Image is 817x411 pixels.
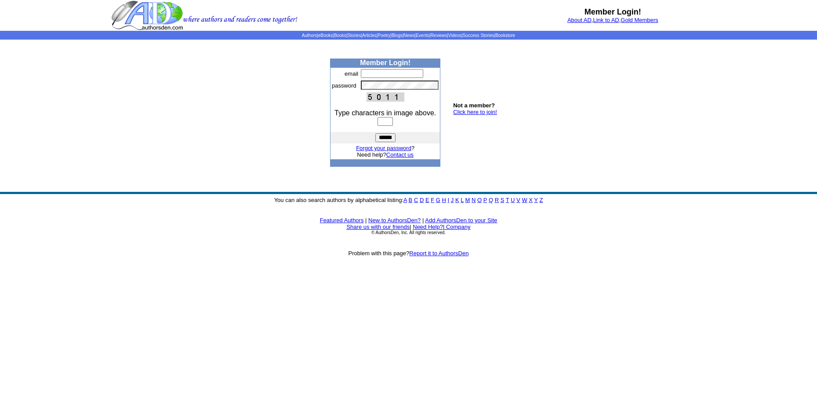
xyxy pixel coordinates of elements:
[360,59,410,66] b: Member Login!
[409,250,468,257] a: Report it to AuthorsDen
[585,7,641,16] b: Member Login!
[495,33,515,38] a: Bookstore
[431,197,434,203] a: F
[403,197,407,203] a: A
[477,197,482,203] a: O
[529,197,533,203] a: X
[409,197,413,203] a: B
[489,197,493,203] a: Q
[461,197,464,203] a: L
[413,224,443,230] a: Need Help?
[501,197,505,203] a: S
[420,197,424,203] a: D
[274,197,543,203] font: You can also search authors by alphabetical listing:
[455,197,459,203] a: K
[356,145,411,151] a: Forgot your password
[416,33,429,38] a: Events
[446,224,471,230] a: Company
[593,17,619,23] a: Link to AD
[451,197,454,203] a: J
[522,197,527,203] a: W
[414,197,418,203] a: C
[430,33,447,38] a: Reviews
[483,197,487,203] a: P
[442,197,446,203] a: H
[356,145,414,151] font: ?
[422,217,424,224] font: |
[410,224,411,230] font: |
[453,109,497,115] a: Click here to join!
[345,70,358,77] font: email
[302,33,317,38] a: Authors
[495,197,499,203] a: R
[392,33,403,38] a: Blogs
[368,217,421,224] a: New to AuthorsDen?
[334,33,346,38] a: Books
[332,82,356,89] font: password
[472,197,476,203] a: N
[365,217,367,224] font: |
[436,197,440,203] a: G
[371,230,446,235] font: © AuthorsDen, Inc. All rights reserved.
[511,197,515,203] a: U
[516,197,520,203] a: V
[567,17,592,23] a: About AD
[357,151,414,158] font: Need help?
[334,109,436,117] font: Type characters in image above.
[378,33,390,38] a: Poetry
[448,197,450,203] a: I
[404,33,415,38] a: News
[346,224,410,230] a: Share us with our friends
[453,102,495,109] b: Not a member?
[320,217,364,224] a: Featured Authors
[425,197,429,203] a: E
[318,33,333,38] a: eBooks
[621,17,658,23] a: Gold Members
[386,151,414,158] a: Contact us
[567,17,658,23] font: , ,
[463,33,494,38] a: Success Stories
[443,224,471,230] font: |
[347,33,361,38] a: Stories
[506,197,509,203] a: T
[362,33,377,38] a: Articles
[367,92,404,102] img: This Is CAPTCHA Image
[302,33,515,38] span: | | | | | | | | | | | |
[534,197,537,203] a: Y
[425,217,497,224] a: Add AuthorsDen to your Site
[349,250,469,257] font: Problem with this page?
[539,197,543,203] a: Z
[448,33,461,38] a: Videos
[465,197,470,203] a: M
